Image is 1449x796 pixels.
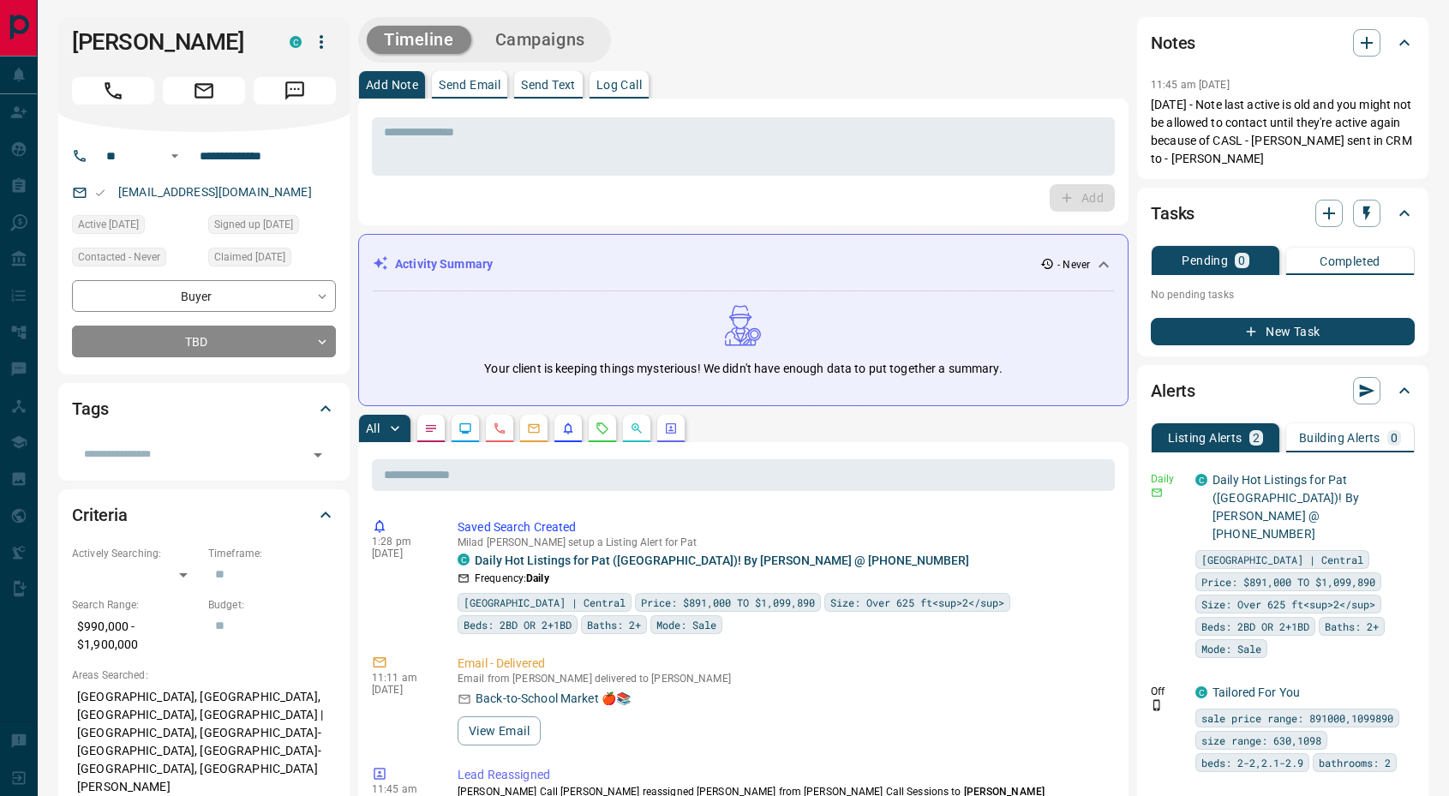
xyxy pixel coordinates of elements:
[1151,684,1185,699] p: Off
[163,77,245,105] span: Email
[475,554,969,567] a: Daily Hot Listings for Pat ([GEOGRAPHIC_DATA])! By [PERSON_NAME] @ [PHONE_NUMBER]
[72,280,336,312] div: Buyer
[484,360,1002,378] p: Your client is keeping things mysterious! We didn't have enough data to put together a summary.
[1253,432,1260,444] p: 2
[72,501,128,529] h2: Criteria
[1299,432,1380,444] p: Building Alerts
[458,716,541,745] button: View Email
[254,77,336,105] span: Message
[458,673,1108,685] p: Email from [PERSON_NAME] delivered to [PERSON_NAME]
[630,422,644,435] svg: Opportunities
[1151,29,1195,57] h2: Notes
[366,79,418,91] p: Add Note
[1201,618,1309,635] span: Beds: 2BD OR 2+1BD
[72,395,108,422] h2: Tags
[395,255,493,273] p: Activity Summary
[1151,487,1163,499] svg: Email
[424,422,438,435] svg: Notes
[1212,685,1300,699] a: Tailored For You
[1201,709,1393,727] span: sale price range: 891000,1099890
[208,597,336,613] p: Budget:
[464,594,626,611] span: [GEOGRAPHIC_DATA] | Central
[78,216,139,233] span: Active [DATE]
[596,79,642,91] p: Log Call
[1182,254,1228,266] p: Pending
[208,248,336,272] div: Wed Sep 17 2025
[72,667,336,683] p: Areas Searched:
[72,326,336,357] div: TBD
[1201,596,1375,613] span: Size: Over 625 ft<sup>2</sup>
[1320,255,1380,267] p: Completed
[72,77,154,105] span: Call
[72,613,200,659] p: $990,000 - $1,900,000
[372,783,432,795] p: 11:45 am
[458,422,472,435] svg: Lead Browsing Activity
[72,215,200,239] div: Wed Oct 11 2023
[1238,254,1245,266] p: 0
[596,422,609,435] svg: Requests
[214,248,285,266] span: Claimed [DATE]
[1325,618,1379,635] span: Baths: 2+
[493,422,506,435] svg: Calls
[1212,473,1359,541] a: Daily Hot Listings for Pat ([GEOGRAPHIC_DATA])! By [PERSON_NAME] @ [PHONE_NUMBER]
[1195,474,1207,486] div: condos.ca
[641,594,815,611] span: Price: $891,000 TO $1,099,890
[1195,686,1207,698] div: condos.ca
[1201,732,1321,749] span: size range: 630,1098
[476,690,631,708] p: Back-to-School Market 🍎📚
[439,79,500,91] p: Send Email
[78,248,160,266] span: Contacted - Never
[1151,79,1230,91] p: 11:45 am [DATE]
[165,146,185,166] button: Open
[290,36,302,48] div: condos.ca
[214,216,293,233] span: Signed up [DATE]
[664,422,678,435] svg: Agent Actions
[521,79,576,91] p: Send Text
[208,215,336,239] div: Tue May 02 2023
[1319,754,1391,771] span: bathrooms: 2
[458,655,1108,673] p: Email - Delivered
[1151,22,1415,63] div: Notes
[458,554,470,566] div: condos.ca
[1151,377,1195,404] h2: Alerts
[373,248,1114,280] div: Activity Summary- Never
[458,518,1108,536] p: Saved Search Created
[372,672,432,684] p: 11:11 am
[464,616,572,633] span: Beds: 2BD OR 2+1BD
[587,616,641,633] span: Baths: 2+
[118,185,312,199] a: [EMAIL_ADDRESS][DOMAIN_NAME]
[1201,551,1363,568] span: [GEOGRAPHIC_DATA] | Central
[656,616,716,633] span: Mode: Sale
[458,766,1108,784] p: Lead Reassigned
[1201,573,1375,590] span: Price: $891,000 TO $1,099,890
[372,548,432,560] p: [DATE]
[1151,370,1415,411] div: Alerts
[561,422,575,435] svg: Listing Alerts
[372,684,432,696] p: [DATE]
[475,571,549,586] p: Frequency:
[94,187,106,199] svg: Email Valid
[306,443,330,467] button: Open
[830,594,1004,611] span: Size: Over 625 ft<sup>2</sup>
[1151,193,1415,234] div: Tasks
[1151,699,1163,711] svg: Push Notification Only
[72,597,200,613] p: Search Range:
[366,422,380,434] p: All
[1151,471,1185,487] p: Daily
[1057,257,1090,272] p: - Never
[1151,200,1195,227] h2: Tasks
[72,28,264,56] h1: [PERSON_NAME]
[72,388,336,429] div: Tags
[208,546,336,561] p: Timeframe:
[478,26,602,54] button: Campaigns
[458,536,1108,548] p: Milad [PERSON_NAME] setup a Listing Alert for Pat
[1391,432,1398,444] p: 0
[1201,640,1261,657] span: Mode: Sale
[372,536,432,548] p: 1:28 pm
[1151,282,1415,308] p: No pending tasks
[1151,318,1415,345] button: New Task
[367,26,471,54] button: Timeline
[72,494,336,536] div: Criteria
[1168,432,1242,444] p: Listing Alerts
[1201,754,1303,771] span: beds: 2-2,2.1-2.9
